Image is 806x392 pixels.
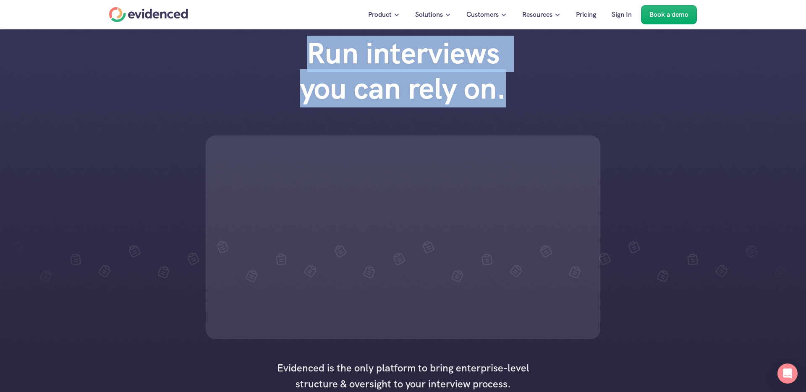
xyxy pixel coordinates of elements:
[283,36,523,106] h1: Run interviews you can rely on.
[649,9,688,20] p: Book a demo
[576,9,596,20] p: Pricing
[605,5,638,24] a: Sign In
[777,363,798,384] div: Open Intercom Messenger
[466,9,499,20] p: Customers
[415,9,443,20] p: Solutions
[641,5,697,24] a: Book a demo
[522,9,552,20] p: Resources
[570,5,602,24] a: Pricing
[368,9,392,20] p: Product
[612,9,632,20] p: Sign In
[109,7,188,22] a: Home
